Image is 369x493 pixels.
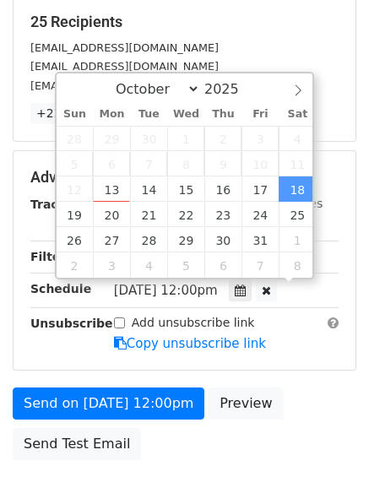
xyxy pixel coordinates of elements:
[241,109,279,120] span: Fri
[167,227,204,252] span: October 29, 2025
[279,176,316,202] span: October 18, 2025
[167,252,204,278] span: November 5, 2025
[200,81,261,97] input: Year
[204,202,241,227] span: October 23, 2025
[130,126,167,151] span: September 30, 2025
[130,151,167,176] span: October 7, 2025
[93,252,130,278] span: November 3, 2025
[30,282,91,295] strong: Schedule
[204,126,241,151] span: October 2, 2025
[57,252,94,278] span: November 2, 2025
[167,176,204,202] span: October 15, 2025
[30,103,101,124] a: +22 more
[241,202,279,227] span: October 24, 2025
[167,151,204,176] span: October 8, 2025
[93,227,130,252] span: October 27, 2025
[279,252,316,278] span: November 8, 2025
[209,387,283,420] a: Preview
[57,109,94,120] span: Sun
[93,176,130,202] span: October 13, 2025
[30,41,219,54] small: [EMAIL_ADDRESS][DOMAIN_NAME]
[93,126,130,151] span: September 29, 2025
[241,126,279,151] span: October 3, 2025
[132,314,255,332] label: Add unsubscribe link
[114,336,266,351] a: Copy unsubscribe link
[130,227,167,252] span: October 28, 2025
[204,151,241,176] span: October 9, 2025
[167,202,204,227] span: October 22, 2025
[279,109,316,120] span: Sat
[13,387,204,420] a: Send on [DATE] 12:00pm
[204,109,241,120] span: Thu
[30,198,87,211] strong: Tracking
[93,202,130,227] span: October 20, 2025
[241,227,279,252] span: October 31, 2025
[130,109,167,120] span: Tue
[93,151,130,176] span: October 6, 2025
[57,202,94,227] span: October 19, 2025
[279,151,316,176] span: October 11, 2025
[30,13,339,31] h5: 25 Recipients
[130,202,167,227] span: October 21, 2025
[167,126,204,151] span: October 1, 2025
[241,151,279,176] span: October 10, 2025
[279,202,316,227] span: October 25, 2025
[57,176,94,202] span: October 12, 2025
[57,126,94,151] span: September 28, 2025
[204,176,241,202] span: October 16, 2025
[30,250,73,263] strong: Filters
[279,126,316,151] span: October 4, 2025
[30,60,219,73] small: [EMAIL_ADDRESS][DOMAIN_NAME]
[57,227,94,252] span: October 26, 2025
[13,428,141,460] a: Send Test Email
[114,283,218,298] span: [DATE] 12:00pm
[93,109,130,120] span: Mon
[30,79,219,92] small: [EMAIL_ADDRESS][DOMAIN_NAME]
[130,252,167,278] span: November 4, 2025
[285,412,369,493] iframe: Chat Widget
[204,252,241,278] span: November 6, 2025
[57,151,94,176] span: October 5, 2025
[204,227,241,252] span: October 30, 2025
[241,252,279,278] span: November 7, 2025
[167,109,204,120] span: Wed
[130,176,167,202] span: October 14, 2025
[241,176,279,202] span: October 17, 2025
[279,227,316,252] span: November 1, 2025
[30,317,113,330] strong: Unsubscribe
[30,168,339,187] h5: Advanced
